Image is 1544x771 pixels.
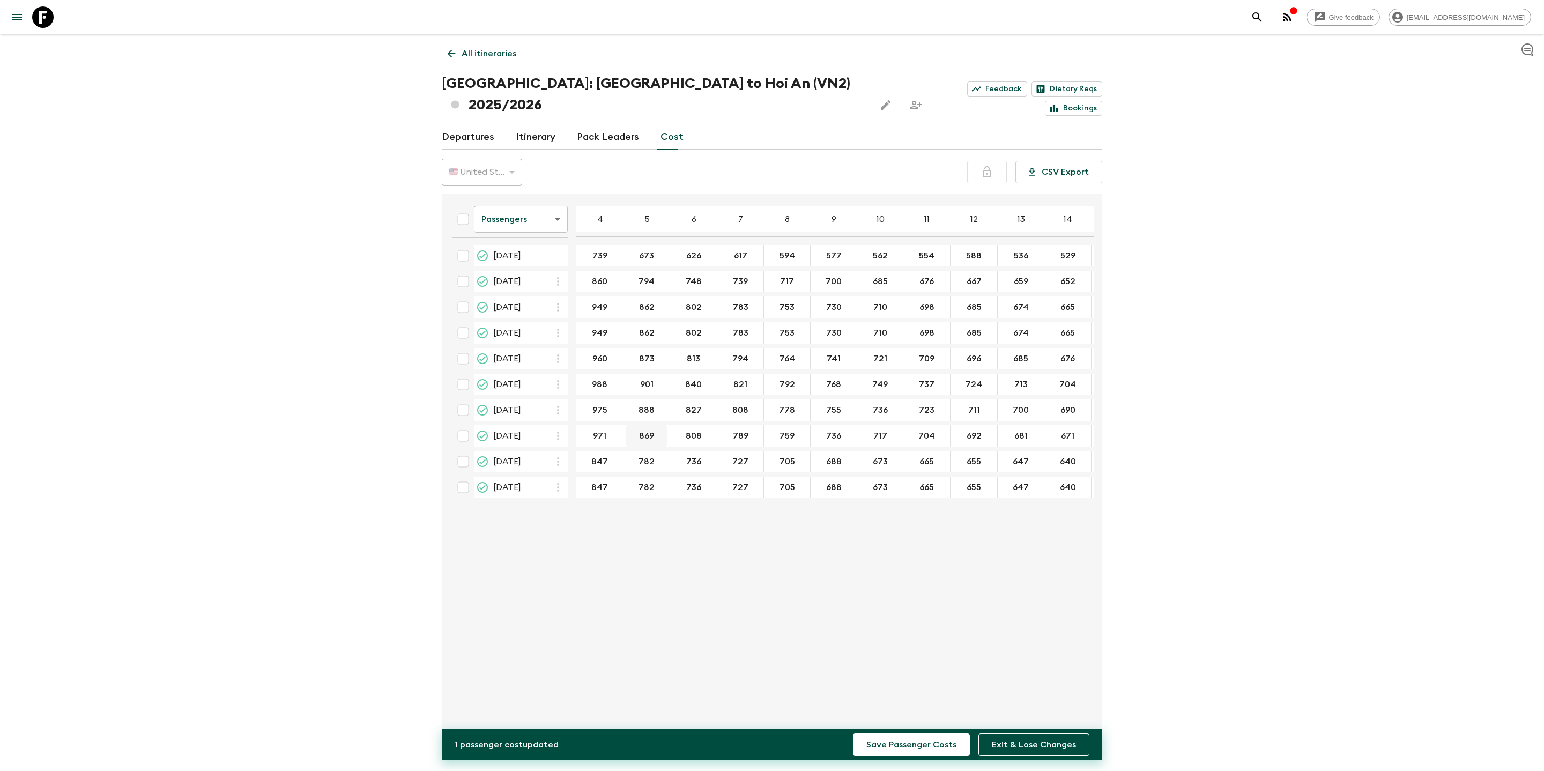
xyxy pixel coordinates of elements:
button: 888 [626,399,667,421]
svg: On Sale [476,404,489,417]
div: 04 Apr 2026; 10 [857,374,903,395]
button: 813 [674,348,713,369]
div: 28 Mar 2026; 11 [903,348,951,369]
div: 13 Jun 2026; 8 [764,477,811,498]
div: 17 Jan 2026; 5 [623,271,670,292]
div: 31 Jan 2026; 5 [623,296,670,318]
div: 28 Feb 2026; 6 [670,322,717,344]
svg: On Sale [476,429,489,442]
button: 753 [767,322,807,344]
button: Save Passenger Costs [853,733,970,756]
svg: Guaranteed [476,352,489,365]
span: [EMAIL_ADDRESS][DOMAIN_NAME] [1401,13,1531,21]
div: 17 Jan 2026; 10 [857,271,903,292]
p: 7 [738,213,743,226]
div: 04 Apr 2026; 11 [903,374,951,395]
button: 696 [954,348,994,369]
div: 18 Apr 2026; 4 [576,399,623,421]
div: 18 Apr 2026; 14 [1044,399,1092,421]
button: 901 [627,374,666,395]
button: 685 [860,271,901,292]
p: 13 [1018,213,1025,226]
svg: Sold Out [476,249,489,262]
button: 847 [578,477,621,498]
div: 13 Jun 2026; 10 [857,477,903,498]
button: 782 [626,477,667,498]
button: 665 [907,451,947,472]
button: 737 [906,374,947,395]
button: 673 [860,451,901,472]
button: 721 [860,348,900,369]
h1: [GEOGRAPHIC_DATA]: [GEOGRAPHIC_DATA] to Hoi An (VN2) 2025/2026 [442,73,866,116]
div: 13 Jun 2026; 11 [903,477,951,498]
div: 28 Mar 2026; 12 [951,348,998,369]
button: 704 [1046,374,1089,395]
p: 5 [644,213,650,226]
button: 782 [626,451,667,472]
button: 676 [1048,348,1088,369]
div: 28 Feb 2026; 5 [623,322,670,344]
span: [DATE] [493,327,521,339]
button: 736 [673,477,714,498]
div: 13 Jun 2026; 15 [1092,477,1131,498]
div: 13 Dec 2025; 7 [717,245,764,266]
div: 24 May 2026; 14 [1044,451,1092,472]
div: 02 May 2026; 13 [998,425,1044,447]
div: 28 Feb 2026; 12 [951,322,998,344]
div: [EMAIL_ADDRESS][DOMAIN_NAME] [1389,9,1531,26]
button: 730 [813,296,855,318]
div: 18 Apr 2026; 13 [998,399,1044,421]
button: 730 [813,322,855,344]
button: 739 [720,271,761,292]
div: 18 Apr 2026; 5 [623,399,670,421]
p: 6 [692,213,696,226]
div: 31 Jan 2026; 8 [764,296,811,318]
div: 28 Mar 2026; 15 [1092,348,1131,369]
button: 717 [860,425,900,447]
button: 768 [813,374,854,395]
button: 802 [673,296,715,318]
div: 28 Feb 2026; 14 [1044,322,1092,344]
a: Bookings [1045,101,1102,116]
button: 783 [720,322,761,344]
button: 755 [813,399,854,421]
div: 17 Jan 2026; 15 [1092,271,1131,292]
a: Feedback [967,81,1027,97]
button: 562 [860,245,901,266]
button: 764 [767,348,808,369]
div: 13 Jun 2026; 14 [1044,477,1092,498]
button: 536 [1001,245,1041,266]
span: [DATE] [493,429,521,442]
p: 14 [1064,213,1072,226]
div: 24 May 2026; 7 [717,451,764,472]
button: 674 [1000,322,1042,344]
button: 705 [767,451,808,472]
button: 724 [953,374,995,395]
button: 862 [626,322,667,344]
button: 529 [1048,245,1088,266]
svg: Guaranteed [476,378,489,391]
div: 18 Apr 2026; 9 [811,399,857,421]
button: 860 [579,271,620,292]
a: Give feedback [1307,9,1380,26]
button: 840 [672,374,715,395]
button: Edit this itinerary [875,94,896,116]
button: 665 [1048,296,1088,318]
button: 988 [579,374,620,395]
div: 13 Dec 2025; 5 [623,245,670,266]
a: Itinerary [516,124,555,150]
div: 04 Apr 2026; 15 [1092,374,1131,395]
button: 759 [767,425,807,447]
div: 24 May 2026; 8 [764,451,811,472]
div: 18 Apr 2026; 8 [764,399,811,421]
button: 676 [907,271,947,292]
div: 04 Apr 2026; 7 [717,374,764,395]
div: 18 Apr 2026; 7 [717,399,764,421]
div: 31 Jan 2026; 11 [903,296,951,318]
div: 31 Jan 2026; 4 [576,296,623,318]
button: 681 [1001,425,1041,447]
button: 789 [720,425,761,447]
button: 685 [1000,348,1041,369]
div: 04 Apr 2026; 14 [1044,374,1092,395]
a: All itineraries [442,43,522,64]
